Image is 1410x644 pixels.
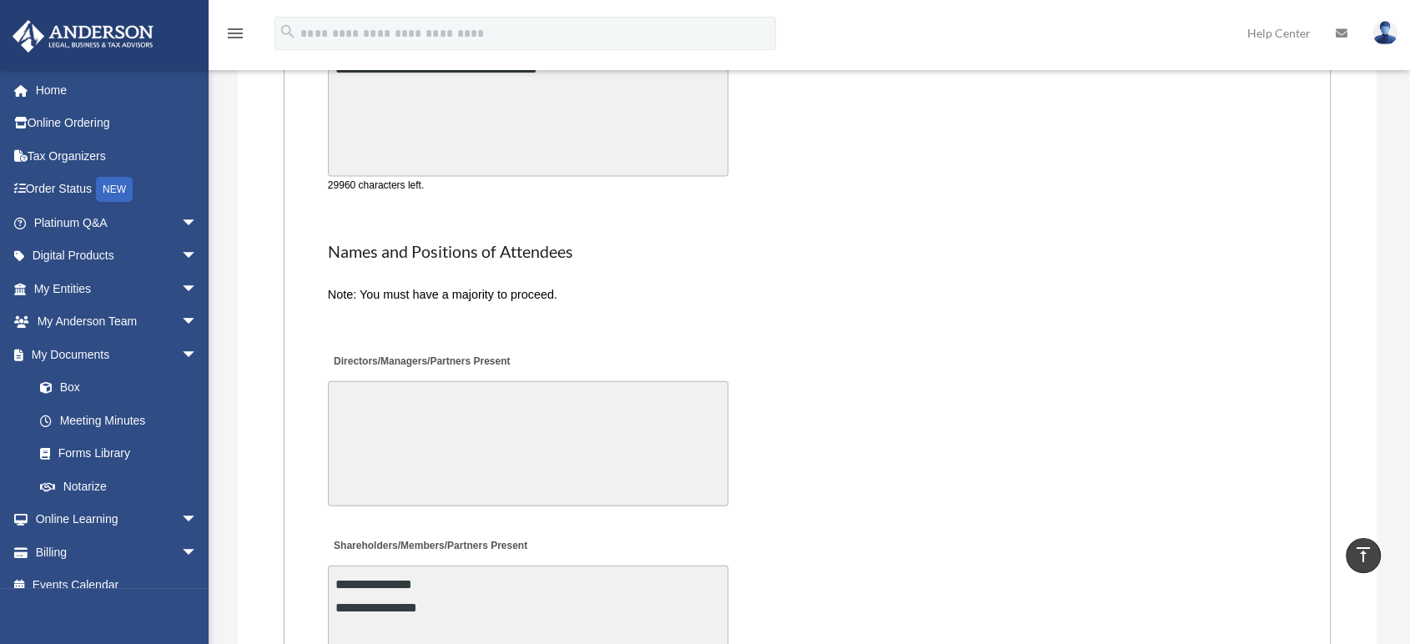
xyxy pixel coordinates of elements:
i: search [279,23,297,41]
img: User Pic [1372,21,1397,45]
a: Forms Library [23,437,223,470]
div: NEW [96,177,133,202]
span: arrow_drop_down [181,503,214,537]
span: arrow_drop_down [181,206,214,240]
img: Anderson Advisors Platinum Portal [8,20,159,53]
label: Shareholders/Members/Partners Present [328,535,531,557]
h2: Names and Positions of Attendees [328,240,1287,264]
span: arrow_drop_down [181,536,214,570]
a: Events Calendar [12,569,223,602]
a: vertical_align_top [1346,538,1381,573]
a: My Entitiesarrow_drop_down [12,272,223,305]
a: Online Learningarrow_drop_down [12,503,223,536]
i: menu [225,23,245,43]
a: Tax Organizers [12,139,223,173]
a: My Anderson Teamarrow_drop_down [12,305,223,339]
a: Platinum Q&Aarrow_drop_down [12,206,223,239]
a: Online Ordering [12,107,223,140]
span: arrow_drop_down [181,305,214,340]
a: Box [23,371,223,405]
a: Meeting Minutes [23,404,214,437]
a: Order StatusNEW [12,173,223,207]
span: arrow_drop_down [181,239,214,274]
a: Home [12,73,223,107]
span: arrow_drop_down [181,272,214,306]
span: Note: You must have a majority to proceed. [328,288,557,301]
div: 29960 characters left. [328,177,728,194]
a: My Documentsarrow_drop_down [12,338,223,371]
a: Notarize [23,470,223,503]
a: Billingarrow_drop_down [12,536,223,569]
i: vertical_align_top [1353,545,1373,565]
a: menu [225,29,245,43]
a: Digital Productsarrow_drop_down [12,239,223,273]
span: arrow_drop_down [181,338,214,372]
label: Directors/Managers/Partners Present [328,351,515,374]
